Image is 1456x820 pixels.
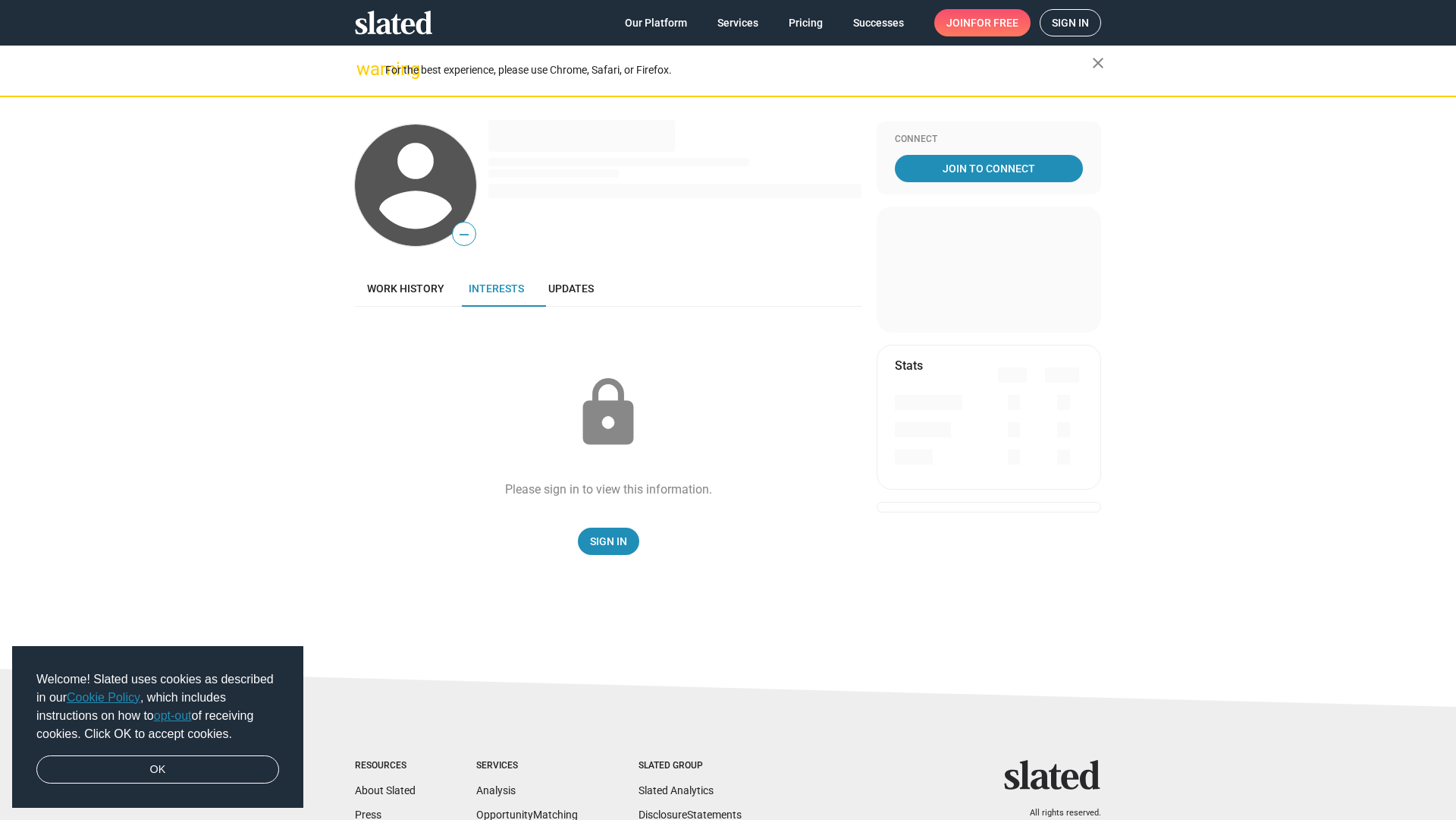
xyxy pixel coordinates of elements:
div: Services [476,760,578,772]
a: About Slated [355,784,416,796]
span: Pricing [789,9,823,36]
mat-card-title: Stats [895,358,923,374]
mat-icon: close [1089,54,1107,72]
a: Sign In [578,528,639,555]
span: Services [717,9,758,36]
span: Welcome! Slated uses cookies as described in our , which includes instructions on how to of recei... [36,670,279,743]
span: Sign In [590,528,627,555]
a: Pricing [777,9,835,36]
mat-icon: lock [570,375,646,451]
a: Slated Analytics [639,784,714,796]
span: Join [946,9,1018,36]
a: Services [705,9,770,36]
div: Connect [895,134,1083,146]
span: Work history [367,282,444,295]
a: Interests [457,270,536,307]
a: Join To Connect [895,155,1083,182]
div: Resources [355,760,416,772]
a: Work history [355,270,457,307]
span: Our Platform [625,9,687,36]
a: opt-out [154,709,192,722]
div: cookieconsent [12,646,303,809]
span: Updates [548,282,594,295]
a: dismiss cookie message [36,755,279,784]
span: Join To Connect [898,155,1080,182]
div: Please sign in to view this information. [505,481,712,497]
span: Sign in [1052,10,1089,36]
a: Joinfor free [934,9,1031,36]
a: Our Platform [613,9,699,36]
a: Cookie Policy [67,691,140,704]
a: Sign in [1040,9,1101,36]
a: Analysis [476,784,516,796]
a: Updates [536,270,606,307]
span: Interests [469,282,524,295]
mat-icon: warning [356,60,375,78]
span: for free [971,9,1018,36]
span: Successes [853,9,904,36]
span: — [453,225,475,244]
div: Slated Group [639,760,742,772]
a: Successes [841,9,916,36]
div: For the best experience, please use Chrome, Safari, or Firefox. [385,60,1092,80]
